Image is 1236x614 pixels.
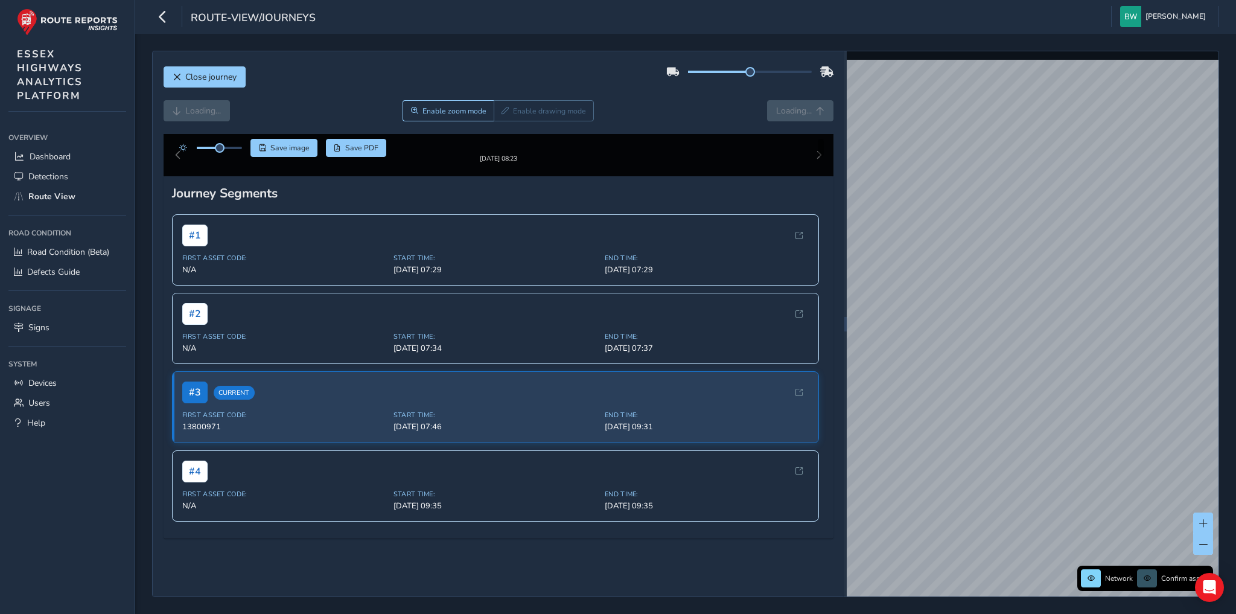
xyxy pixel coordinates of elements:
[8,242,126,262] a: Road Condition (Beta)
[480,154,517,163] div: [DATE] 08:23
[605,264,809,275] span: [DATE] 07:29
[182,461,208,482] span: # 4
[182,500,386,511] span: N/A
[28,397,50,409] span: Users
[30,151,71,162] span: Dashboard
[182,225,208,246] span: # 1
[28,191,75,202] span: Route View
[250,139,317,157] button: Save
[8,299,126,318] div: Signage
[182,382,208,403] span: # 3
[326,139,387,157] button: PDF
[182,343,386,354] span: N/A
[8,262,126,282] a: Defects Guide
[27,417,45,429] span: Help
[8,224,126,242] div: Road Condition
[605,411,809,420] span: End Time:
[8,355,126,373] div: System
[17,47,83,103] span: ESSEX HIGHWAYS ANALYTICS PLATFORM
[393,332,597,341] span: Start Time:
[1120,6,1210,27] button: [PERSON_NAME]
[8,167,126,187] a: Detections
[8,413,126,433] a: Help
[1105,574,1133,583] span: Network
[8,129,126,147] div: Overview
[422,106,486,116] span: Enable zoom mode
[172,185,826,202] div: Journey Segments
[393,264,597,275] span: [DATE] 07:29
[182,264,386,275] span: N/A
[393,254,597,263] span: Start Time:
[28,322,49,333] span: Signs
[605,332,809,341] span: End Time:
[605,490,809,499] span: End Time:
[1120,6,1141,27] img: diamond-layout
[164,66,246,88] button: Close journey
[345,143,378,153] span: Save PDF
[8,147,126,167] a: Dashboard
[393,411,597,420] span: Start Time:
[270,143,310,153] span: Save image
[605,500,809,511] span: [DATE] 09:35
[393,421,597,432] span: [DATE] 07:46
[185,71,237,83] span: Close journey
[17,8,118,36] img: rr logo
[28,171,68,182] span: Detections
[27,266,80,278] span: Defects Guide
[605,343,809,354] span: [DATE] 07:37
[605,254,809,263] span: End Time:
[191,10,316,27] span: route-view/journeys
[8,187,126,206] a: Route View
[182,303,208,325] span: # 2
[393,490,597,499] span: Start Time:
[1161,574,1209,583] span: Confirm assets
[28,377,57,389] span: Devices
[182,490,386,499] span: First Asset Code:
[393,500,597,511] span: [DATE] 09:35
[182,411,386,420] span: First Asset Code:
[8,373,126,393] a: Devices
[182,254,386,263] span: First Asset Code:
[605,421,809,432] span: [DATE] 09:31
[214,386,255,400] span: Current
[8,393,126,413] a: Users
[403,100,494,121] button: Zoom
[1195,573,1224,602] div: Open Intercom Messenger
[393,343,597,354] span: [DATE] 07:34
[182,332,386,341] span: First Asset Code:
[8,318,126,337] a: Signs
[27,246,109,258] span: Road Condition (Beta)
[1145,6,1206,27] span: [PERSON_NAME]
[182,421,386,432] span: 13800971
